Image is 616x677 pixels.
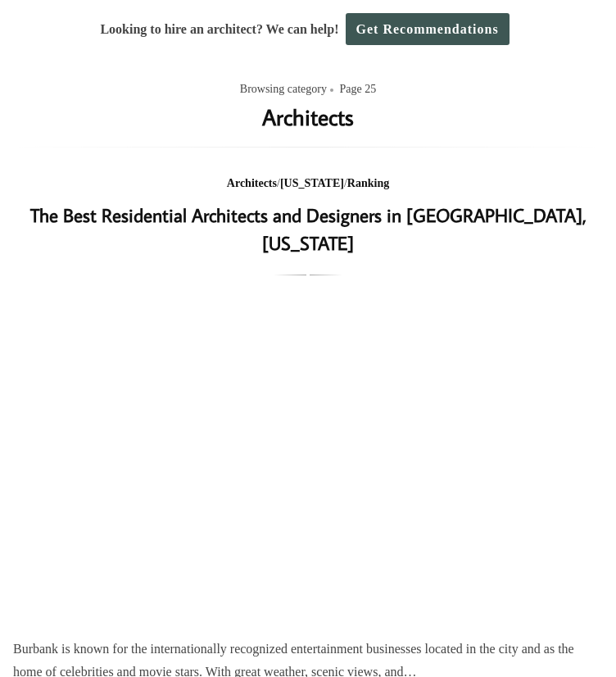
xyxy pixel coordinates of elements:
a: Get Recommendations [346,13,510,45]
div: / / [13,174,603,194]
a: Ranking [347,177,389,189]
h1: Architects [262,100,354,134]
a: [US_STATE] [280,177,344,189]
span: Page 25 [339,80,376,100]
span: Browsing category [240,80,337,100]
a: The Best Residential Architects and Designers in [GEOGRAPHIC_DATA], [US_STATE] [30,202,587,256]
a: Architects [227,177,277,189]
a: The Best Residential Architects and Designers in [GEOGRAPHIC_DATA], [US_STATE] [13,297,603,625]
